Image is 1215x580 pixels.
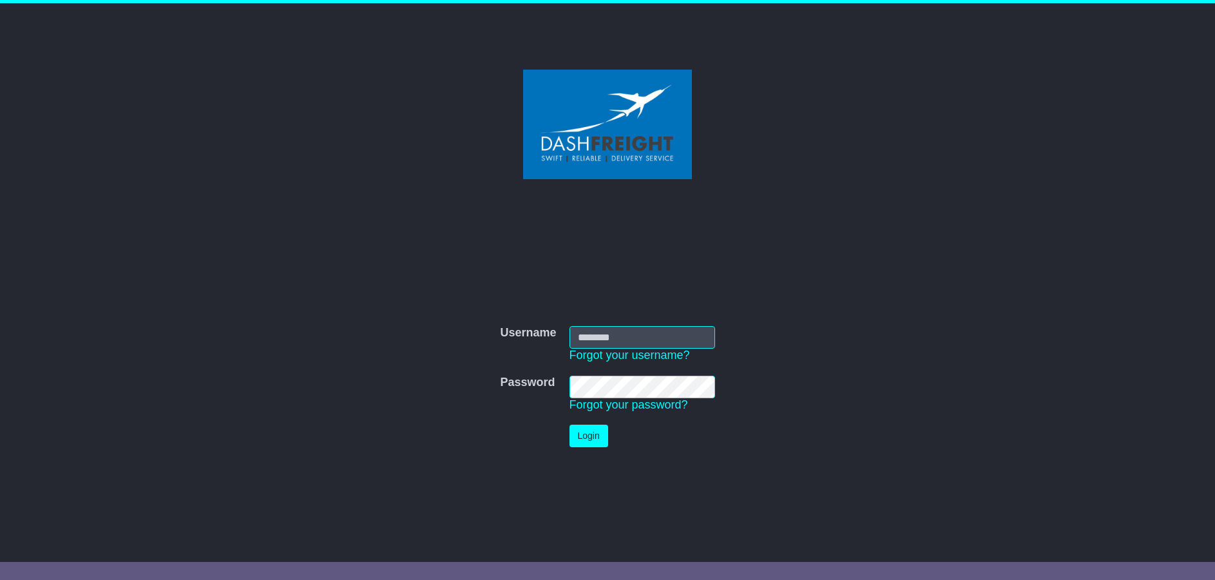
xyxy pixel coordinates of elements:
img: Dash Freight [523,70,692,179]
a: Forgot your username? [569,349,690,362]
a: Forgot your password? [569,398,688,411]
label: Password [500,376,555,390]
label: Username [500,326,556,340]
button: Login [569,425,608,447]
